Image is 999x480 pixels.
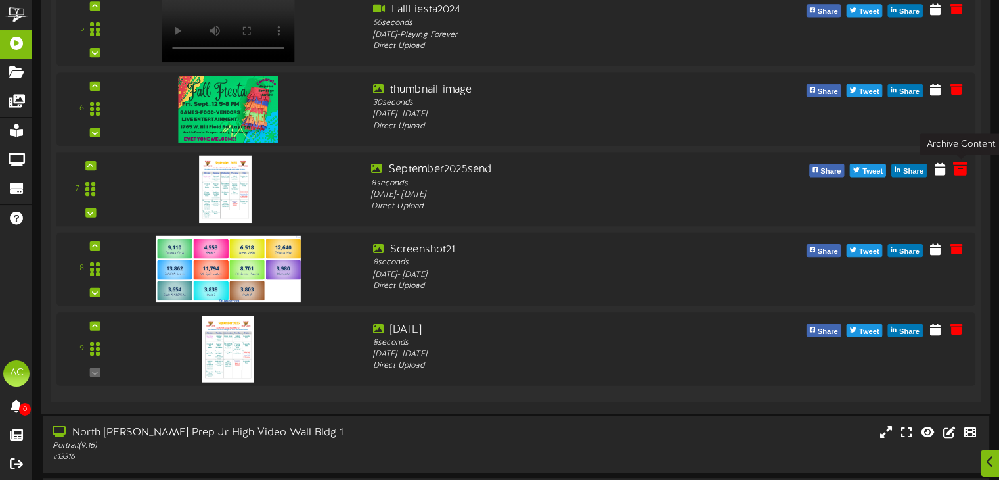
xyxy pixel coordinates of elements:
span: Share [815,244,841,258]
span: Tweet [860,164,885,178]
div: 8 [79,263,84,274]
button: Tweet [847,84,883,97]
button: Tweet [847,243,883,256]
div: FallFiesta2024 [373,2,736,17]
span: Share [815,324,841,339]
div: 8 seconds [373,337,736,348]
button: Share [888,4,923,17]
div: AC [3,360,30,387]
span: Share [897,324,922,339]
button: Share [888,243,923,256]
div: Screenshot21 [373,242,736,257]
span: Tweet [856,5,882,19]
div: 30 seconds [373,97,736,108]
div: Direct Upload [371,201,738,212]
span: Share [897,84,922,99]
span: Share [818,164,843,178]
img: ab04a5e9-6373-49a8-a17d-036e0b855dc4.png [156,235,300,302]
span: Share [815,84,841,99]
img: 6d94ff90-acbc-485f-9c70-9893ba7cb420.png [178,76,278,142]
span: Share [815,5,841,19]
button: Share [809,163,845,176]
div: [DATE] - [DATE] [373,269,736,280]
div: 8 seconds [373,257,736,268]
div: Direct Upload [373,280,736,291]
button: Share [806,4,841,17]
div: Direct Upload [373,120,736,132]
div: thumbnail_image [373,82,736,97]
div: North [PERSON_NAME] Prep Jr High Video Wall Bldg 1 [53,425,427,441]
div: 9 [79,343,84,354]
div: [DATE] - [DATE] [373,348,736,360]
div: 56 seconds [373,18,736,29]
span: Tweet [856,84,882,99]
span: Tweet [856,324,882,339]
span: Tweet [856,244,882,258]
span: Share [897,5,922,19]
button: Share [891,163,927,176]
button: Tweet [847,4,883,17]
button: Share [888,84,923,97]
div: September2025send [371,162,738,177]
button: Tweet [847,324,883,337]
img: f7711394-9134-449e-b353-f141968756a0.jpg [202,316,254,382]
span: 0 [19,403,31,416]
div: [DATE] - Playing Forever [373,29,736,40]
div: [DATE] [373,322,736,337]
button: Share [888,324,923,337]
button: Tweet [850,163,886,176]
img: de90cf92-2c3b-4ecd-96e5-aa096eb49262.jpg [200,155,252,222]
button: Share [806,243,841,256]
div: [DATE] - [DATE] [371,189,738,201]
div: [DATE] - [DATE] [373,108,736,120]
div: Direct Upload [373,360,736,372]
div: Portrait ( 9:16 ) [53,441,427,452]
div: 6 [79,103,84,114]
button: Share [806,324,841,337]
div: Direct Upload [373,40,736,51]
div: 8 seconds [371,177,738,189]
button: Share [806,84,841,97]
span: Share [897,244,922,258]
div: # 13316 [53,452,427,463]
span: Share [900,164,926,178]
